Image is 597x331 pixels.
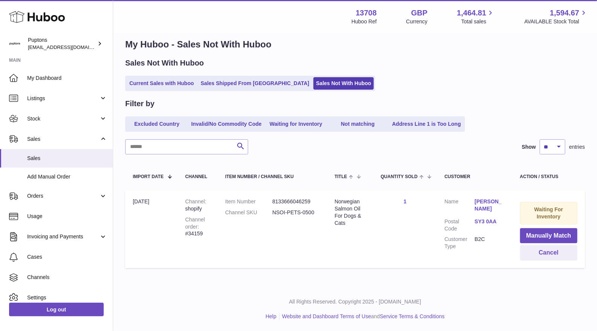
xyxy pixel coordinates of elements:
[28,44,111,50] span: [EMAIL_ADDRESS][DOMAIN_NAME]
[520,174,577,179] div: Action / Status
[475,218,505,225] a: SY3 0AA
[272,198,319,205] dd: 8133666046259
[266,118,326,130] a: Waiting for Inventory
[185,216,210,238] div: #34159
[27,115,99,122] span: Stock
[27,233,99,240] span: Invoicing and Payments
[225,174,319,179] div: Item Number / Channel SKU
[328,118,388,130] a: Not matching
[524,18,588,25] span: AVAILABLE Stock Total
[133,174,164,179] span: Import date
[445,218,475,232] dt: Postal Code
[189,118,264,130] a: Invalid/No Commodity Code
[27,95,99,102] span: Listings
[198,77,312,90] a: Sales Shipped From [GEOGRAPHIC_DATA]
[475,236,505,250] dd: B2C
[185,198,206,204] strong: Channel
[125,38,585,50] h1: My Huboo - Sales Not With Huboo
[475,198,505,212] a: [PERSON_NAME]
[119,298,591,305] p: All Rights Reserved. Copyright 2025 - [DOMAIN_NAME]
[404,198,407,204] a: 1
[9,38,20,49] img: hello@puptons.com
[185,217,205,230] strong: Channel order
[445,236,475,250] dt: Customer Type
[445,174,505,179] div: Customer
[27,253,107,261] span: Cases
[185,174,210,179] div: Channel
[524,8,588,25] a: 1,594.67 AVAILABLE Stock Total
[522,143,536,151] label: Show
[335,174,347,179] span: Title
[185,198,210,212] div: shopify
[125,99,155,109] h2: Filter by
[569,143,585,151] span: entries
[27,136,99,143] span: Sales
[127,77,196,90] a: Current Sales with Huboo
[27,173,107,180] span: Add Manual Order
[28,37,96,51] div: Puptons
[27,192,99,200] span: Orders
[457,8,487,18] span: 1,464.81
[390,118,464,130] a: Address Line 1 is Too Long
[520,245,577,261] button: Cancel
[381,174,418,179] span: Quantity Sold
[127,118,187,130] a: Excluded Country
[225,209,272,216] dt: Channel SKU
[335,198,365,227] div: Norwegian Salmon Oil For Dogs & Cats
[27,75,107,82] span: My Dashboard
[445,198,475,214] dt: Name
[534,206,563,220] strong: Waiting For Inventory
[27,294,107,301] span: Settings
[356,8,377,18] strong: 13708
[125,191,178,268] td: [DATE]
[351,18,377,25] div: Huboo Ref
[550,8,579,18] span: 1,594.67
[461,18,495,25] span: Total sales
[279,313,445,320] li: and
[27,274,107,281] span: Channels
[27,155,107,162] span: Sales
[266,313,276,319] a: Help
[380,313,445,319] a: Service Terms & Conditions
[457,8,495,25] a: 1,464.81 Total sales
[272,209,319,216] dd: NSOI-PETS-0500
[406,18,428,25] div: Currency
[225,198,272,205] dt: Item Number
[9,303,104,316] a: Log out
[125,58,204,68] h2: Sales Not With Huboo
[27,213,107,220] span: Usage
[282,313,371,319] a: Website and Dashboard Terms of Use
[313,77,374,90] a: Sales Not With Huboo
[411,8,427,18] strong: GBP
[520,228,577,244] button: Manually Match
